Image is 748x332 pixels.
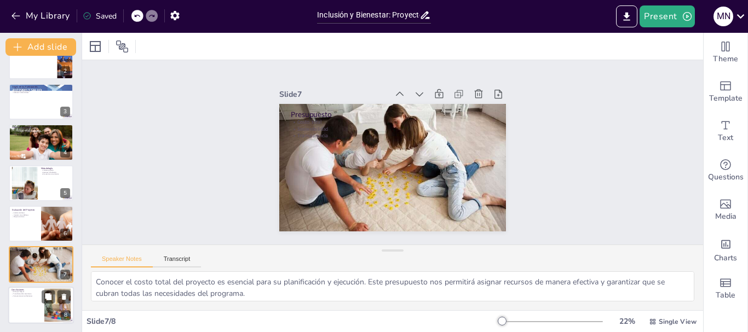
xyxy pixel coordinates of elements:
[11,293,41,295] p: Transformación comunitaria
[300,102,496,171] p: Transparencia
[57,290,71,303] button: Delete Slide
[42,290,55,303] button: Duplicate Slide
[153,255,202,267] button: Transcript
[60,229,70,238] div: 6
[12,90,70,92] p: Necesidades significativas
[704,33,747,72] div: Change the overall theme
[301,57,407,100] div: Slide 7
[41,166,70,170] p: Metodología
[60,270,70,279] div: 7
[12,251,70,253] p: Costo total
[12,126,70,129] p: Objetivos del Proyecto
[12,216,38,218] p: Mejora continua
[659,317,697,326] span: Single View
[714,7,733,26] div: M N
[9,84,73,120] div: 3
[12,252,70,254] p: Sostenibilidad
[5,38,76,56] button: Add slide
[12,85,70,89] p: Origen de los Participantes
[304,89,500,158] p: Costo total
[302,95,498,165] p: Sostenibilidad
[704,190,747,230] div: Add images, graphics, shapes or video
[704,112,747,151] div: Add text boxes
[708,171,744,183] span: Questions
[716,289,735,301] span: Table
[9,124,73,160] div: 4
[713,53,738,65] span: Theme
[116,40,129,53] span: Position
[714,5,733,27] button: M N
[60,66,70,76] div: 2
[704,230,747,269] div: Add charts and graphs
[91,255,153,267] button: Speaker Notes
[9,246,73,282] div: 7
[12,248,70,251] p: Presupuesto
[60,188,70,198] div: 5
[41,173,70,175] p: Encuentros comunitarios
[704,72,747,112] div: Add ready made slides
[9,165,73,201] div: 5
[87,38,104,55] div: Layout
[616,5,637,27] button: Export to PowerPoint
[12,129,70,131] p: Mejora de calidad de vida
[9,43,73,79] div: 2
[715,211,737,223] span: Media
[12,132,70,135] p: Red comunitaria
[41,169,70,171] p: Talleres grupales
[12,212,38,214] p: Análisis de datos
[12,254,70,257] p: Transparencia
[41,171,70,173] p: Sesiones individuales
[8,287,74,324] div: 8
[11,295,41,297] p: Compromiso con el bienestar
[704,269,747,308] div: Add a table
[91,271,694,301] textarea: Conocer el costo total del proyecto es esencial para su planificación y ejecución. Este presupues...
[317,7,419,23] input: Insert title
[11,288,41,292] p: Conclusiones
[12,214,38,216] p: Impacto en cuidadores
[709,92,743,104] span: Template
[718,132,733,144] span: Text
[12,92,70,94] p: Alianzas institucionales
[614,316,640,327] div: 22 %
[61,310,71,320] div: 8
[306,80,503,153] p: Presupuesto
[60,148,70,158] div: 4
[640,5,694,27] button: Present
[714,252,737,264] span: Charts
[87,316,498,327] div: Slide 7 / 8
[9,206,73,242] div: 6
[83,11,117,21] div: Saved
[11,291,41,293] p: Enfoque integral
[12,208,38,212] p: Evaluación del Proyecto
[704,151,747,190] div: Get real-time input from your audience
[8,7,74,25] button: My Library
[12,88,70,90] p: Selección estratégica
[60,107,70,117] div: 3
[12,130,70,132] p: Capacitación en estrategias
